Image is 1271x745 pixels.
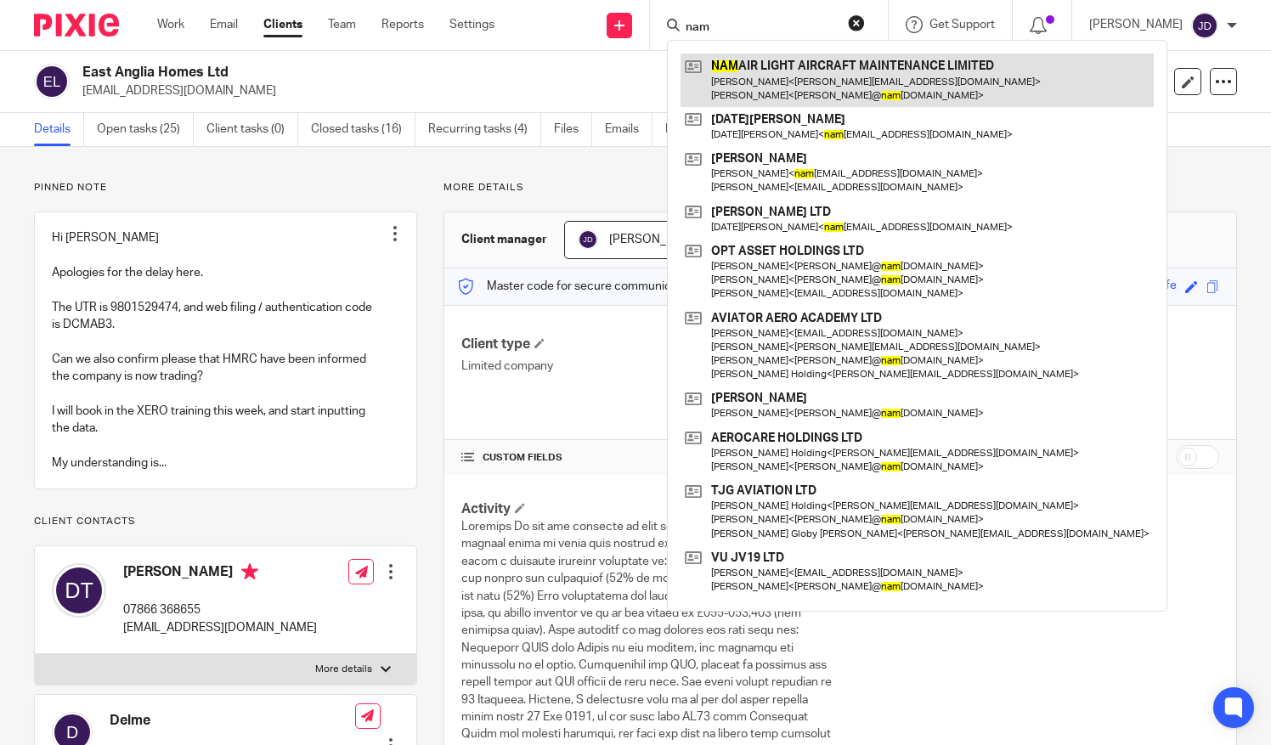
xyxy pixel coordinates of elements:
img: svg%3E [34,64,70,99]
h4: [PERSON_NAME] [123,563,317,584]
p: Pinned note [34,181,417,195]
p: [EMAIL_ADDRESS][DOMAIN_NAME] [82,82,1006,99]
a: Recurring tasks (4) [428,113,541,146]
a: Client tasks (0) [206,113,298,146]
a: Closed tasks (16) [311,113,415,146]
button: Clear [848,14,865,31]
p: Limited company [461,358,840,375]
h4: Client type [461,336,840,353]
h4: Activity [461,500,840,518]
a: Work [157,16,184,33]
p: 07866 368655 [123,601,317,618]
a: Team [328,16,356,33]
p: More details [443,181,1237,195]
a: Details [34,113,84,146]
a: Notes (3) [665,113,727,146]
span: [PERSON_NAME] [609,234,703,246]
a: Open tasks (25) [97,113,194,146]
p: Client contacts [34,515,417,528]
h2: East Anglia Homes Ltd [82,64,822,82]
h4: Delme [110,712,355,730]
input: Search [684,20,837,36]
p: [EMAIL_ADDRESS][DOMAIN_NAME] [123,619,317,636]
a: Files [554,113,592,146]
i: Primary [241,563,258,580]
p: More details [315,663,372,676]
h4: CUSTOM FIELDS [461,451,840,465]
img: svg%3E [52,563,106,618]
img: Pixie [34,14,119,37]
img: svg%3E [1191,12,1218,39]
a: Reports [381,16,424,33]
img: svg%3E [578,229,598,250]
a: Emails [605,113,652,146]
p: [PERSON_NAME] [1089,16,1183,33]
a: Settings [449,16,494,33]
h3: Client manager [461,231,547,248]
p: Master code for secure communications and files [457,278,750,295]
span: Get Support [929,19,995,31]
a: Email [210,16,238,33]
a: Clients [263,16,302,33]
